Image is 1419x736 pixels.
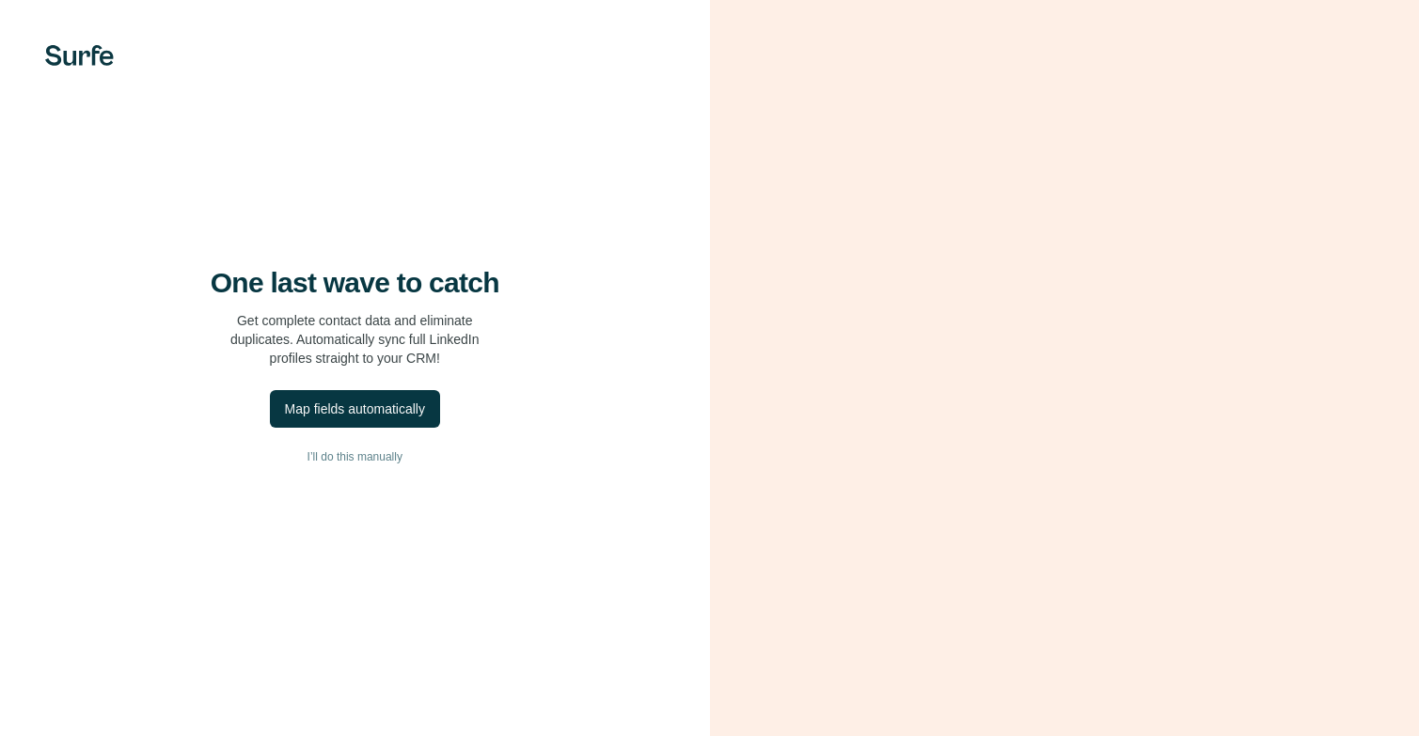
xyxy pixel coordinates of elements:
[270,390,440,428] button: Map fields automatically
[38,443,672,471] button: I’ll do this manually
[307,448,402,465] span: I’ll do this manually
[211,266,499,300] h4: One last wave to catch
[285,399,425,418] div: Map fields automatically
[45,45,114,66] img: Surfe's logo
[230,311,480,368] p: Get complete contact data and eliminate duplicates. Automatically sync full LinkedIn profiles str...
